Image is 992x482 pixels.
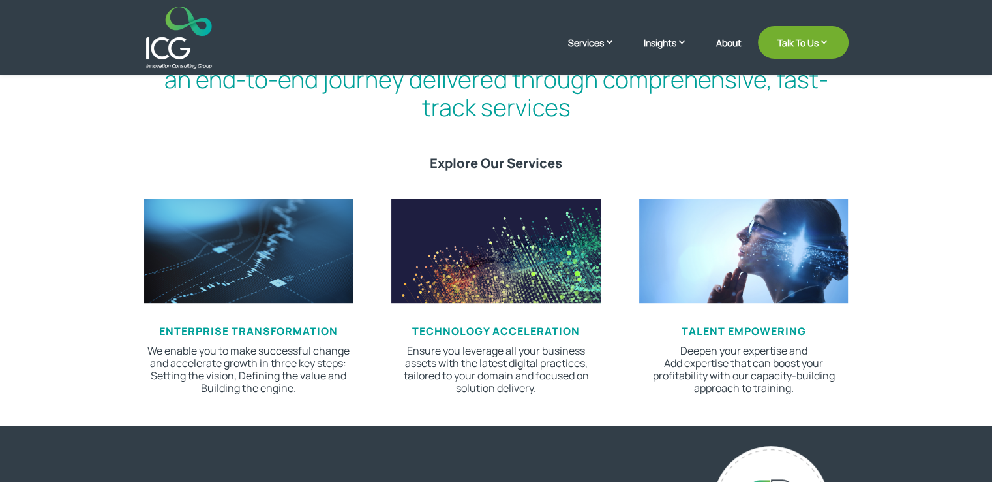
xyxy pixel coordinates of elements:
[159,324,338,338] span: Enterprise transformation
[644,36,700,69] a: Insights
[146,7,212,69] img: ICG
[412,324,580,338] span: Technology Acceleration
[639,199,848,303] img: Human sKILLING - ICG
[682,324,806,338] span: tALENT eMPOWERING
[144,37,849,129] h2: ICG builds your digital transformation capabilities by taking you on an end-to-end journey delive...
[639,345,848,395] p: Deepen your expertise and Add expertise that can boost your profitability with our capacity-build...
[568,36,627,69] a: Services
[775,341,992,482] iframe: Chat Widget
[758,26,849,59] a: Talk To Us
[144,345,353,395] p: We enable you to make successful change and accelerate growth in three key steps: Setting the vis...
[144,155,849,178] h3: Explore Our Services
[144,199,353,303] img: Enterprise Transformation - ICG
[391,345,600,395] p: Ensure you leverage all your business assets with the latest digital practices, tailored to your ...
[391,199,600,303] img: Technology Acceleration - ICG
[716,38,742,69] a: About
